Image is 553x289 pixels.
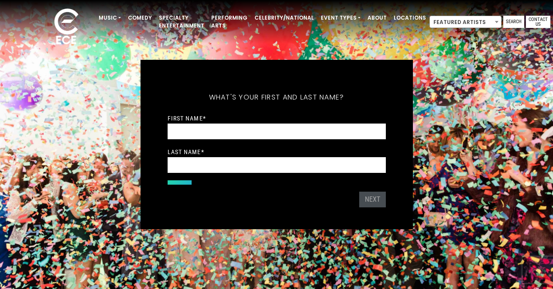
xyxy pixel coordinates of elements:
[503,16,524,28] a: Search
[124,10,155,25] a: Comedy
[526,16,550,28] a: Contact Us
[251,10,317,25] a: Celebrity/National
[208,10,251,33] a: Performing Arts
[317,10,364,25] a: Event Types
[390,10,429,25] a: Locations
[45,6,88,48] img: ece_new_logo_whitev2-1.png
[168,114,206,122] label: First Name
[95,10,124,25] a: Music
[168,148,204,156] label: Last Name
[155,10,208,33] a: Specialty Entertainment
[168,82,386,113] h5: What's your first and last name?
[429,16,501,28] span: Featured Artists
[430,16,501,28] span: Featured Artists
[364,10,390,25] a: About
